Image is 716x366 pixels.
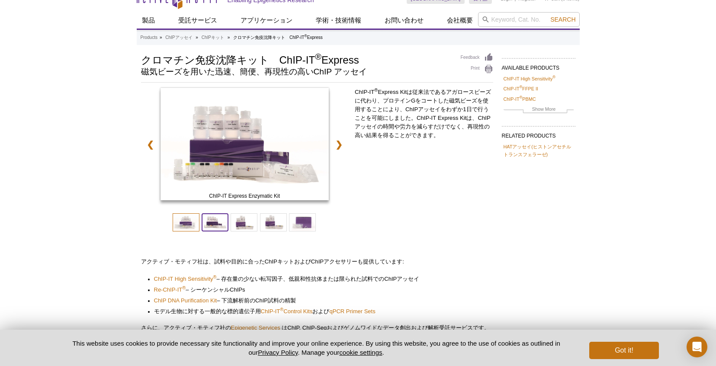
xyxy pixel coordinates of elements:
span: ChIP-IT Control Kits [261,308,313,315]
a: 学術・技術情報 [311,12,366,29]
a: ChIP DNA Purification Kit [154,296,217,305]
sup: ® [520,85,523,90]
a: お問い合わせ [379,12,429,29]
li: » [160,35,162,40]
a: Epigenetic Services [231,324,280,331]
span: ChIP-IT Express Enzymatic Kit [161,192,327,200]
span: ChIP-IT High Sensitivity [154,276,213,282]
button: cookie settings [339,349,382,356]
sup: ® [552,75,555,79]
a: Privacy Policy [258,349,298,356]
a: ChIPキット [202,34,224,42]
span: ChIP-IT Express Kitは従来法であるアガロースビーズに代わり、プロテインGをコートした磁気ビーズを使用することにより、ChIPアッセイをわずか1日で行うことを可能にしました。Ch... [355,89,491,138]
sup: ® [520,95,523,100]
h2: RELATED PRODUCTS [502,126,575,141]
span: さらに、アクティブ・モティフ社の [141,324,231,331]
span: ChIP, ChIP-Seq [287,324,327,331]
span: およびゲノムワイドなデータ創出および解析受託サービスです。 [327,324,490,331]
span: ChIP [311,258,324,265]
h2: AVAILABLE PRODUCTS [502,58,575,74]
a: Re-ChIP-IT® [154,286,186,294]
a: ❮ [141,135,160,154]
span: モデル生物に対する一般的な標的遺伝子用 [154,308,261,315]
sup: ® [182,285,186,290]
a: Print [461,64,493,74]
a: アプリケーション [235,12,298,29]
a: ChIP-IT Express Enzymatic Kit [161,88,329,203]
a: ChIPアッセイ [165,34,192,42]
a: qPCR Primer Sets [329,307,375,316]
sup: ® [280,307,283,312]
h2: 磁気ビーズを用いた迅速、簡便、再現性の高いChIP アッセイ [141,68,452,76]
sup: ® [374,87,378,93]
sup: ® [304,34,307,38]
span: – 下流解析前の 試料の精製 [217,297,296,304]
a: ® [213,275,217,283]
input: Keyword, Cat. No. [478,12,580,27]
a: ChIP-IT High Sensitivity [154,275,213,283]
a: ChIP-IT High Sensitivity® [504,75,555,83]
a: 製品 [137,12,160,29]
a: Products [141,34,157,42]
a: Show More [504,105,574,115]
a: ❯ [330,135,348,154]
span: ChIP [265,258,277,265]
sup: ® [315,52,321,61]
a: ChIP-IT®PBMC [504,95,536,103]
span: ChIP [255,297,268,304]
h1: クロマチン免疫沈降キット ChIP-IT Express [141,53,452,66]
button: Got it! [589,342,658,359]
span: – 存在量の少ない転写因子、低親和性抗体または限られた試料での アッセイ [213,276,420,282]
span: ChIP [384,276,397,282]
a: 受託サービス [173,12,222,29]
li: » [196,35,198,40]
span: アクティブ・モティフ社は、試料や目的に合った キットおよび アクセサリーも提供しています: [141,258,404,265]
a: HATアッセイ(ヒストンアセチルトランスフェラーゼ) [504,143,574,158]
span: および [312,308,329,315]
a: Feedback [461,53,493,62]
span: は [282,324,287,331]
span: – シーケンシャル [186,286,245,293]
button: Search [548,16,578,23]
span: ChIPs [230,286,245,293]
a: ChIP-IT®FFPE II [504,85,538,93]
sup: ® [213,274,217,279]
li: » [228,35,230,40]
span: Search [550,16,575,23]
li: クロマチン免疫沈降キット ChIP-IT Express [233,35,323,40]
a: ChIP-IT®Control Kits [261,307,313,316]
span: ChIP DNA Purification Kit [154,297,217,304]
a: 会社概要 [442,12,478,29]
span: qPCR Primer Sets [329,308,375,315]
p: This website uses cookies to provide necessary site functionality and improve your online experie... [58,339,575,357]
img: ChIP-IT Express Enzymatic Kit [161,88,329,200]
div: Open Intercom Messenger [687,337,707,357]
span: Re-ChIP-IT [154,286,186,293]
